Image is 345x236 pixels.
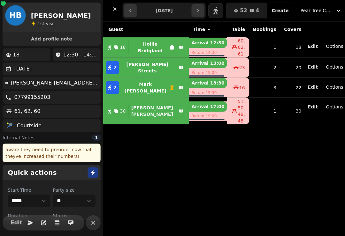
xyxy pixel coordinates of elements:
span: Edit [305,64,315,69]
button: Edit [305,103,315,109]
button: Time [191,26,210,32]
button: Create [264,3,291,18]
button: 524 [224,3,264,18]
td: 18 [278,37,303,57]
span: st [40,21,45,26]
span: 23 [237,64,243,70]
button: 18Hollie Bridgland [102,37,187,56]
h2: Quick actions [8,166,56,175]
label: Duration [8,210,50,217]
td: 1 [247,97,278,123]
p: 12:30 - 14:30 [63,50,97,58]
td: 3 [247,77,278,97]
button: Add profile note [5,34,97,43]
span: Add profile note [10,36,92,41]
div: aware they need to preorder now that theyve increased their numbers! [3,142,100,161]
span: Internal Notes [3,133,34,140]
button: Edit [305,43,315,49]
p: Return 14:30 [187,48,225,56]
label: Party size [52,185,95,191]
td: 2 [247,57,278,77]
label: Status [52,210,95,217]
span: Time [191,26,203,32]
p: Return 15:00 [187,68,225,77]
span: Edit [305,44,315,48]
span: 16 [237,84,243,90]
span: 51, 50, 49, 48 [235,97,242,123]
button: Edit [10,214,23,227]
p: [PERSON_NAME] [PERSON_NAME] [130,104,172,116]
span: Pear Tree Cafe ([GEOGRAPHIC_DATA]) [298,7,330,14]
button: 2[PERSON_NAME] Streets [102,57,187,77]
span: Edit [12,218,20,223]
td: 1 [247,37,278,57]
p: Arrival 17:00 [187,100,225,111]
span: 4 [253,8,257,13]
label: Start Time [8,185,50,191]
button: Edit [305,83,315,89]
span: Options [323,63,340,70]
td: 22 [278,77,303,97]
span: Options [323,83,340,89]
p: Courtside [17,121,41,128]
span: 60, 62, 61 [235,37,242,56]
span: Options [323,103,340,109]
span: HB [9,11,21,19]
span: 2 [112,64,115,70]
p: Hollie Bridgland [130,41,168,53]
span: 30 [119,107,125,113]
span: Options [323,43,340,49]
div: 1 [91,133,100,140]
span: 1 [37,21,40,26]
th: Covers [278,21,303,37]
p: Arrival 13:30 [187,77,225,87]
span: Create [269,8,286,13]
p: Return 15:30 [187,87,225,96]
p: 07799155203 [14,92,50,100]
p: Return 19:00 [187,111,225,120]
button: 30[PERSON_NAME] [PERSON_NAME] [102,100,187,120]
p: Arrival 12:30 [187,37,225,48]
p: 18 [13,50,19,58]
th: Guest [102,21,187,37]
h2: [PERSON_NAME] [31,11,90,20]
th: Bookings [247,21,278,37]
p: 61, 62, 60 [14,107,40,114]
button: Pear Tree Cafe ([GEOGRAPHIC_DATA]) [294,5,342,16]
span: 2 [112,84,115,90]
span: Edit [305,84,315,88]
button: Edit [305,63,315,70]
button: 2Mark [PERSON_NAME] [102,77,187,96]
p: [DATE] [14,64,31,72]
span: Edit [305,104,315,108]
p: Arrival 13:00 [187,57,225,68]
p: 🎾 [6,121,13,128]
span: 18 [119,44,125,50]
p: visit [37,20,55,26]
p: [PERSON_NAME] Streets [120,61,172,73]
p: Mark [PERSON_NAME] [120,80,168,93]
td: 20 [278,57,303,77]
span: 52 [238,8,245,13]
th: Table [225,21,247,37]
td: 30 [278,97,303,123]
p: [PERSON_NAME][EMAIL_ADDRESS][PERSON_NAME][DOMAIN_NAME] [11,78,97,86]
